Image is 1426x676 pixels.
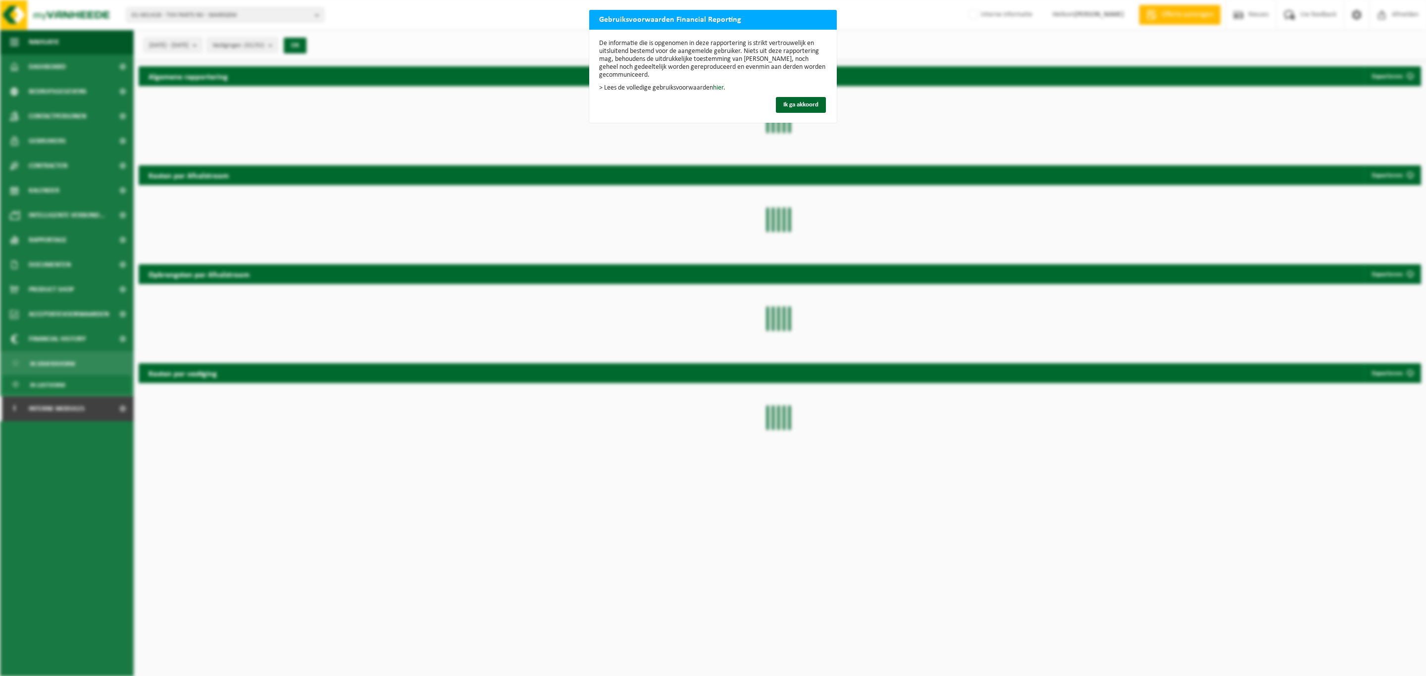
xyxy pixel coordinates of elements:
[783,101,818,108] span: Ik ga akkoord
[776,97,826,113] button: Ik ga akkoord
[599,40,827,79] p: De informatie die is opgenomen in deze rapportering is strikt vertrouwelijk en uitsluitend bestem...
[713,84,723,92] a: hier
[599,84,827,92] p: > Lees de volledige gebruiksvoorwaarden .
[589,10,751,29] h2: Gebruiksvoorwaarden Financial Reporting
